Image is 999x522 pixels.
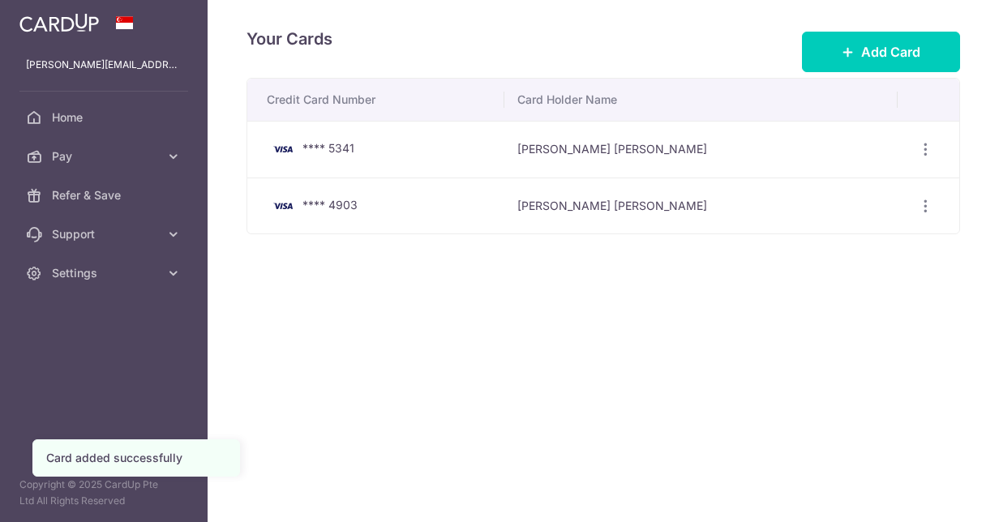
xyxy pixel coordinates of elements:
h4: Your Cards [247,26,332,52]
img: Bank Card [267,196,299,216]
span: Home [52,109,159,126]
td: [PERSON_NAME] [PERSON_NAME] [504,121,898,178]
span: Add Card [861,42,920,62]
iframe: Opens a widget where you can find more information [895,473,983,514]
th: Card Holder Name [504,79,898,121]
img: CardUp [19,13,99,32]
img: Bank Card [267,139,299,159]
td: [PERSON_NAME] [PERSON_NAME] [504,178,898,234]
p: [PERSON_NAME][EMAIL_ADDRESS][PERSON_NAME][DOMAIN_NAME] [26,57,182,73]
span: Support [52,226,159,242]
span: Refer & Save [52,187,159,203]
th: Credit Card Number [247,79,504,121]
span: Settings [52,265,159,281]
button: Add Card [802,32,960,72]
span: Pay [52,148,159,165]
div: Card added successfully [46,450,226,466]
